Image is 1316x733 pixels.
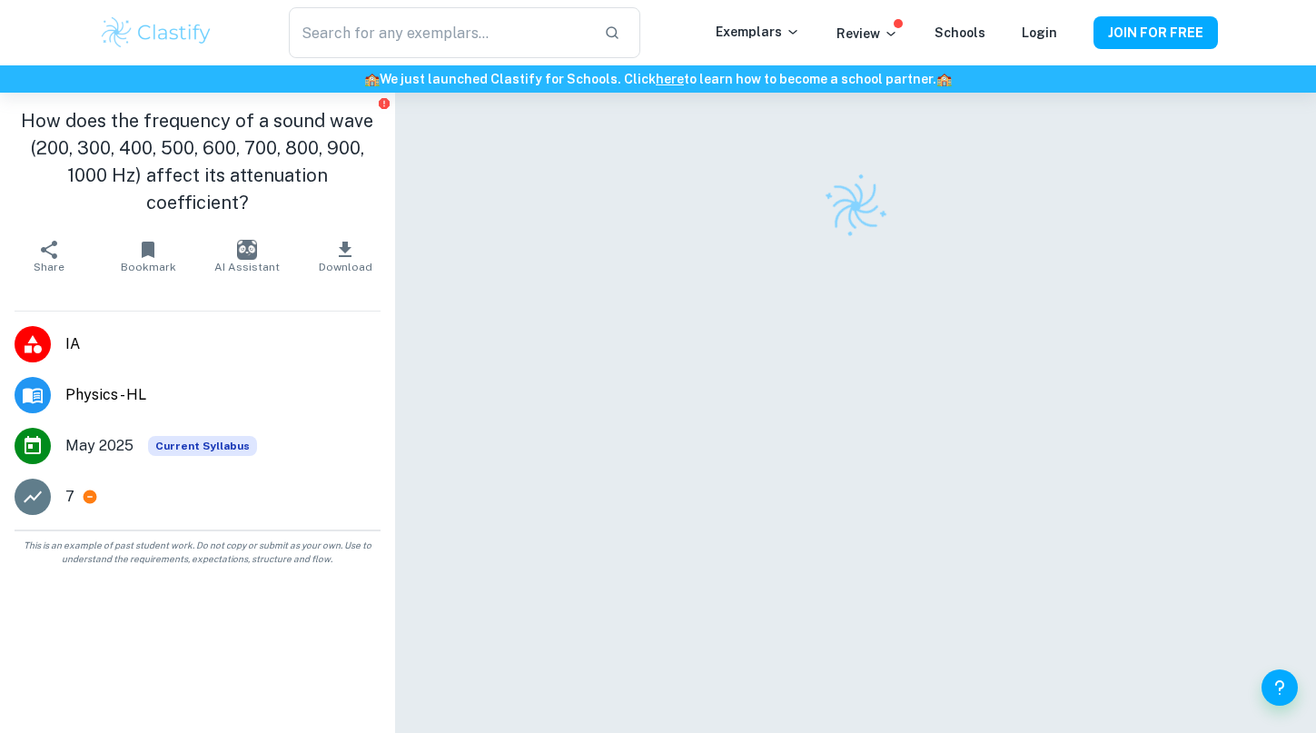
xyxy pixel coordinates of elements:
span: 🏫 [936,72,952,86]
span: Download [319,261,372,273]
span: AI Assistant [214,261,280,273]
button: Download [296,231,395,282]
a: Schools [935,25,985,40]
p: 7 [65,486,74,508]
span: 🏫 [364,72,380,86]
button: AI Assistant [197,231,296,282]
button: Report issue [378,96,391,110]
span: May 2025 [65,435,134,457]
div: This exemplar is based on the current syllabus. Feel free to refer to it for inspiration/ideas wh... [148,436,257,456]
p: Review [836,24,898,44]
h6: We just launched Clastify for Schools. Click to learn how to become a school partner. [4,69,1312,89]
h1: How does the frequency of a sound wave (200, 300, 400, 500, 600, 700, 800, 900, 1000 Hz) affect i... [15,107,381,216]
span: Share [34,261,64,273]
span: Current Syllabus [148,436,257,456]
button: JOIN FOR FREE [1093,16,1218,49]
input: Search for any exemplars... [289,7,589,58]
a: Login [1022,25,1057,40]
img: AI Assistant [237,240,257,260]
p: Exemplars [716,22,800,42]
span: Physics - HL [65,384,381,406]
button: Help and Feedback [1262,669,1298,706]
img: Clastify logo [812,163,899,250]
span: IA [65,333,381,355]
span: Bookmark [121,261,176,273]
a: here [656,72,684,86]
button: Bookmark [99,231,198,282]
img: Clastify logo [99,15,214,51]
span: This is an example of past student work. Do not copy or submit as your own. Use to understand the... [7,539,388,566]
